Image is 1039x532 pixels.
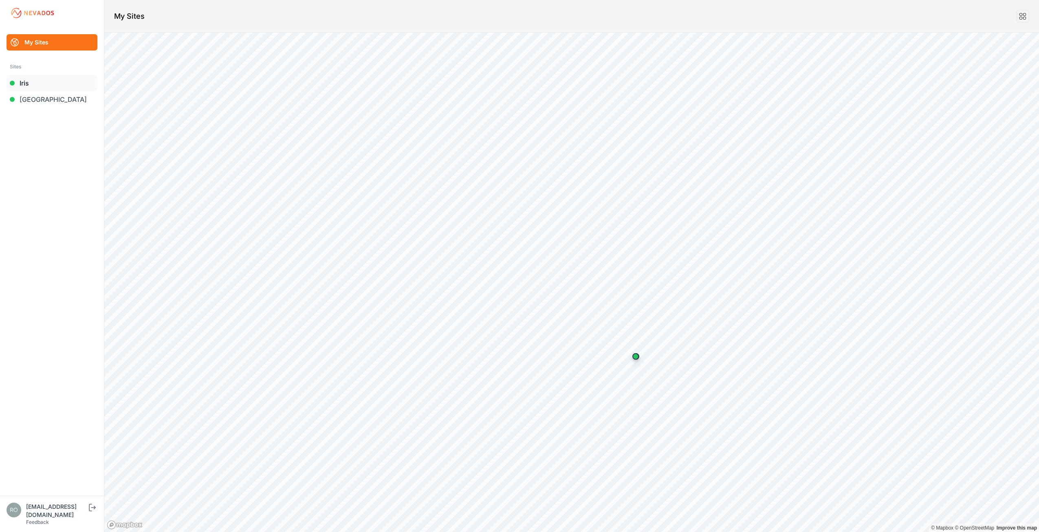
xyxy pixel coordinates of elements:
div: Sites [10,62,94,72]
h1: My Sites [114,11,145,22]
a: My Sites [7,34,97,51]
a: Mapbox logo [107,520,143,530]
a: Feedback [26,519,49,525]
a: Mapbox [931,525,953,531]
a: Map feedback [997,525,1037,531]
img: rono@prim.com [7,503,21,517]
canvas: Map [104,33,1039,532]
a: Iris [7,75,97,91]
a: [GEOGRAPHIC_DATA] [7,91,97,108]
img: Nevados [10,7,55,20]
div: [EMAIL_ADDRESS][DOMAIN_NAME] [26,503,87,519]
a: OpenStreetMap [955,525,994,531]
div: Map marker [627,348,644,365]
